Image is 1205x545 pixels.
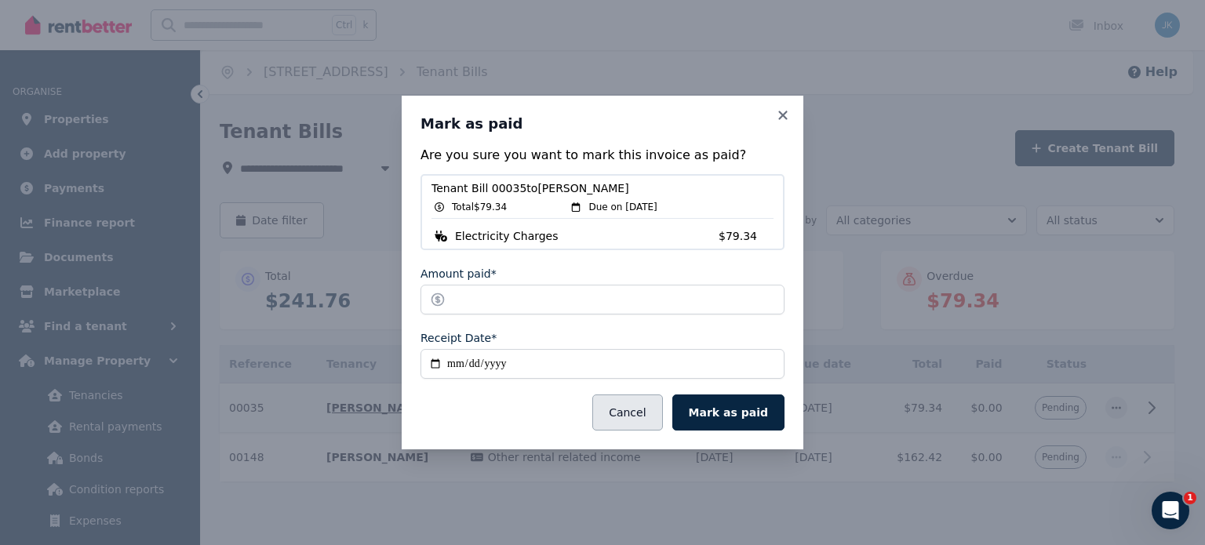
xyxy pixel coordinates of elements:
span: Tenant Bill 00035 to [PERSON_NAME] [431,180,774,196]
h3: Mark as paid [420,114,785,133]
span: $79.34 [719,228,774,244]
label: Receipt Date* [420,330,497,346]
button: Mark as paid [672,394,785,431]
span: Total $79.34 [452,201,507,213]
p: Are you sure you want to mark this invoice as paid? [420,146,785,165]
button: Cancel [592,394,662,431]
label: Amount paid* [420,266,497,282]
span: Due on [DATE] [588,201,657,213]
iframe: Intercom live chat [1152,492,1189,529]
span: 1 [1184,492,1196,504]
span: Electricity Charges [455,228,559,244]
